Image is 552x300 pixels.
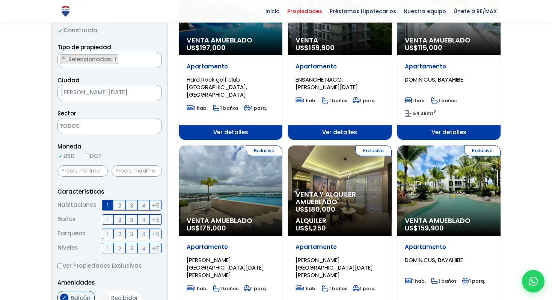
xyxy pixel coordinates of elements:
p: Amenidades [57,278,162,287]
span: 1 baños [431,278,457,284]
span: 2 [118,215,121,224]
span: 4 [142,201,146,210]
span: 1 hab. [296,97,317,104]
span: Ver detalles [179,125,282,140]
span: 2 [118,201,121,210]
span: US$ [187,43,226,52]
span: × [154,55,157,61]
span: Ciudad [57,76,80,84]
span: US$ [296,43,335,52]
span: Hard Rock golf club [GEOGRAPHIC_DATA], [GEOGRAPHIC_DATA] [187,76,247,98]
span: Inicio [262,6,284,17]
li: APARTAMENTO [60,54,118,64]
span: Baños [57,214,76,225]
input: Construida [57,28,63,34]
span: 1 baños [322,285,347,292]
span: 1 hab. [405,278,426,284]
input: Ver Propiedades Exclusivas [57,264,62,268]
span: 3 [130,244,133,253]
span: Alquiler [296,217,384,224]
span: mt [405,110,436,117]
p: Apartamento [405,63,493,70]
span: ENSANCHE NACO, [PERSON_NAME][DATE] [296,76,358,91]
span: 3 [130,229,133,239]
span: Parqueos [57,229,86,239]
span: 2 [118,229,121,239]
span: 1 parq. [244,105,267,111]
span: 4 [142,215,146,224]
label: Construida [57,26,162,35]
span: 1 hab. [187,285,208,292]
span: DOMINICUS, BAYAHIBE [405,256,463,264]
span: Tipo de propiedad [57,43,111,51]
span: Venta y alquiler amueblado [296,191,384,206]
span: +5 [152,244,160,253]
span: Venta Amueblado [187,217,275,224]
span: Venta [296,36,384,44]
span: Únete a RE/MAX [450,6,501,17]
span: +5 [152,201,160,210]
span: US$ [187,223,226,233]
span: DOMINICUS, BAYAHIBE [405,76,463,83]
span: 2 [118,244,121,253]
span: Moneda [57,142,162,151]
span: 115,000 [418,43,442,52]
input: DOP [84,153,90,159]
label: DOP [84,151,102,161]
span: Propiedades [284,6,326,17]
span: 54.38 [413,110,427,117]
span: Ver detalles [397,125,501,140]
span: 1 parq. [244,285,267,292]
button: Remove item [60,55,67,61]
p: Apartamento [187,63,275,70]
span: 1 parq. [353,97,376,104]
span: SANTO DOMINGO DE GUZMÁN [57,85,162,101]
textarea: Search [58,52,62,68]
span: 197,000 [200,43,226,52]
p: Apartamento [187,243,275,251]
p: Características [57,187,162,196]
span: 1 hab. [405,97,426,104]
span: 1 [107,215,109,224]
span: 1,250 [309,223,326,233]
span: 1 parq. [353,285,376,292]
span: Ver detalles [288,125,391,140]
span: Sector [57,109,76,117]
span: × [150,90,154,97]
span: 4 [142,229,146,239]
span: 1 baños [322,97,347,104]
span: Niveles [57,243,78,253]
span: 1 baños [213,285,238,292]
span: SANTO DOMINGO DE GUZMÁN [58,87,143,98]
label: USD [57,151,75,161]
button: Remove all items [153,54,158,62]
span: US$ [405,223,444,233]
input: Precio mínimo [57,165,108,177]
span: Venta Amueblado [405,217,493,224]
span: Venta Amueblado [405,36,493,44]
input: USD [57,153,63,159]
p: Apartamento [296,243,384,251]
img: Logo de REMAX [59,5,72,18]
span: 1 [107,229,109,239]
span: 3 [130,201,133,210]
span: Préstamos Hipotecarios [326,6,400,17]
span: Habitaciones [57,200,97,211]
button: Remove all items [143,87,154,99]
span: 1 hab. [187,105,208,111]
span: Exclusiva [464,145,501,156]
span: Exclusiva [355,145,392,156]
sup: 2 [433,109,436,115]
span: 1 [107,201,109,210]
span: 1 [107,244,109,253]
p: Apartamento [296,63,384,70]
span: Nuestro equipo [400,6,450,17]
span: Venta Amueblado [187,36,275,44]
span: 4 [142,244,146,253]
label: Ver Propiedades Exclusivas [57,261,162,270]
span: Seleccionados: 1 [68,55,118,63]
span: 1 baños [431,97,457,104]
span: US$ [405,43,442,52]
span: [PERSON_NAME][GEOGRAPHIC_DATA][DATE][PERSON_NAME] [296,256,373,279]
span: × [62,55,65,61]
